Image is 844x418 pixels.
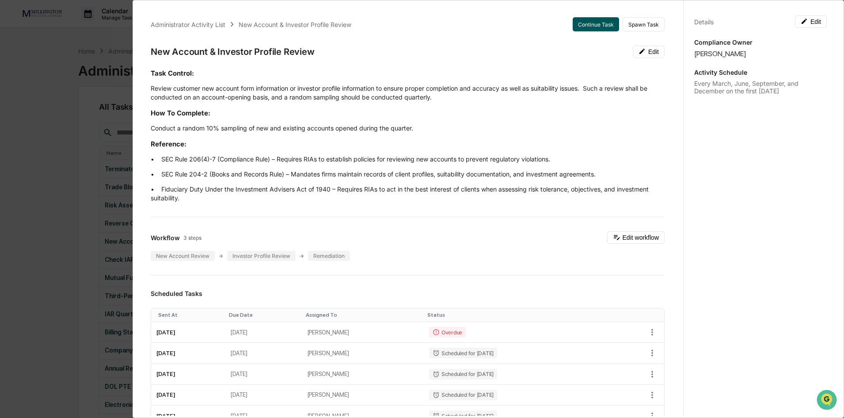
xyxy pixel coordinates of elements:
[306,312,420,318] div: Toggle SortBy
[151,46,315,57] div: New Account & Investor Profile Review
[5,108,61,124] a: 🖐️Preclearance
[302,343,424,364] td: [PERSON_NAME]
[18,128,56,137] span: Data Lookup
[573,17,619,31] button: Continue Task
[151,170,665,179] p: • SEC Rule 204-2 (Books and Records Rule) – Mandates firms maintain records of client profiles, s...
[9,19,161,33] p: How can we help?
[150,70,161,81] button: Start new chat
[9,112,16,119] div: 🖐️
[633,46,665,58] button: Edit
[308,251,350,261] div: Remediation
[30,77,112,84] div: We're available if you need us!
[151,322,225,343] td: [DATE]
[229,312,298,318] div: Toggle SortBy
[694,18,714,26] div: Details
[795,15,827,28] button: Edit
[429,390,497,400] div: Scheduled for [DATE]
[151,364,225,385] td: [DATE]
[239,21,351,28] div: New Account & Investor Profile Review
[225,364,302,385] td: [DATE]
[18,111,57,120] span: Preclearance
[151,234,180,242] span: Workflow
[225,322,302,343] td: [DATE]
[88,150,107,157] span: Pylon
[151,109,210,117] strong: How To Complete:
[694,50,827,58] div: [PERSON_NAME]
[151,185,665,203] p: • Fiduciary Duty Under the Investment Advisers Act of 1940 – Requires RIAs to act in the best int...
[73,111,110,120] span: Attestations
[30,68,145,77] div: Start new chat
[694,69,827,76] p: Activity Schedule
[302,322,424,343] td: [PERSON_NAME]
[302,385,424,406] td: [PERSON_NAME]
[151,69,194,77] strong: Task Control:
[151,21,225,28] div: Administrator Activity List
[62,150,107,157] a: Powered byPylon
[225,385,302,406] td: [DATE]
[151,124,665,133] p: Conduct a random 10% sampling of new and existing accounts opened during the quarter.
[151,84,665,102] p: Review customer new account form information or investor profile information to ensure proper com...
[64,112,71,119] div: 🗄️
[427,312,604,318] div: Toggle SortBy
[429,327,466,337] div: Overdue
[183,234,201,241] span: 3 steps
[9,68,25,84] img: 1746055101610-c473b297-6a78-478c-a979-82029cc54cd1
[694,38,827,46] p: Compliance Owner
[225,343,302,364] td: [DATE]
[623,17,665,31] button: Spawn Task
[151,251,215,261] div: New Account Review
[9,129,16,136] div: 🔎
[151,140,186,148] strong: Reference:
[302,364,424,385] td: [PERSON_NAME]
[151,290,665,297] h3: Scheduled Tasks
[694,80,827,95] div: Every March, June, September, and December on the first [DATE]
[816,389,840,413] iframe: Open customer support
[151,155,665,164] p: • SEC Rule 206(4)-7 (Compliance Rule) – Requires RIAs to establish policies for reviewing new acc...
[151,343,225,364] td: [DATE]
[61,108,113,124] a: 🗄️Attestations
[158,312,222,318] div: Toggle SortBy
[429,348,497,358] div: Scheduled for [DATE]
[5,125,59,141] a: 🔎Data Lookup
[429,369,497,380] div: Scheduled for [DATE]
[607,231,665,244] button: Edit workflow
[227,251,296,261] div: Investor Profile Review
[151,385,225,406] td: [DATE]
